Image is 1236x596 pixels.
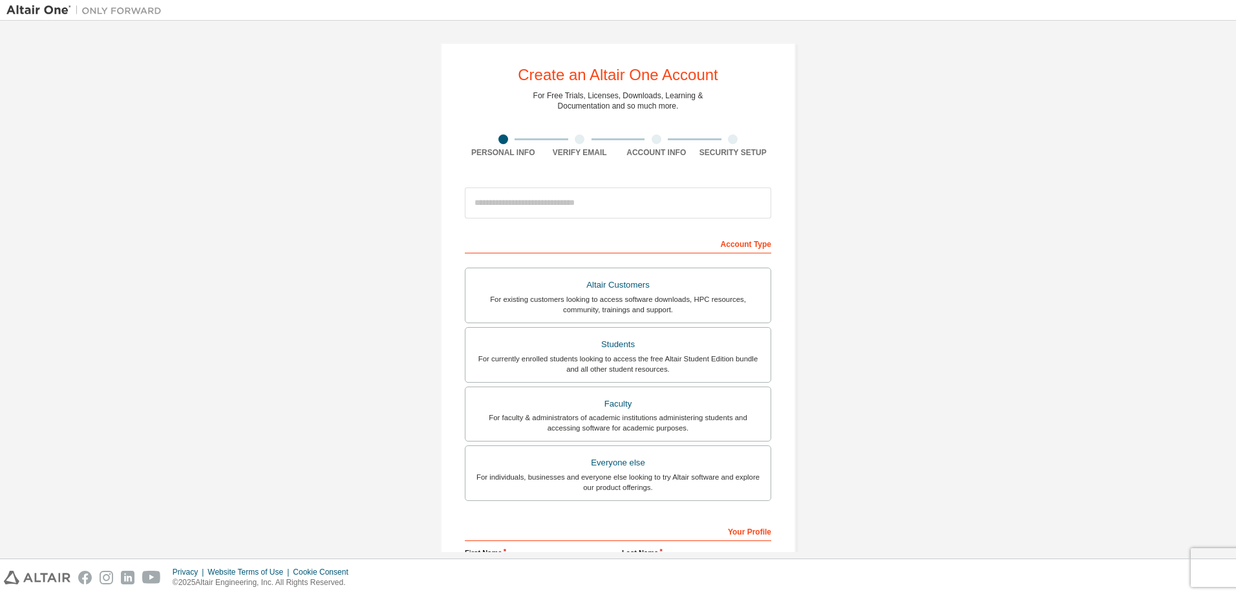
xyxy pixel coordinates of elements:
div: For existing customers looking to access software downloads, HPC resources, community, trainings ... [473,294,763,315]
img: youtube.svg [142,571,161,584]
div: Create an Altair One Account [518,67,718,83]
div: Altair Customers [473,276,763,294]
div: Personal Info [465,147,542,158]
div: Account Info [618,147,695,158]
div: Website Terms of Use [208,567,293,577]
label: Last Name [622,548,771,558]
img: Altair One [6,4,168,17]
img: facebook.svg [78,571,92,584]
div: Faculty [473,395,763,413]
div: For currently enrolled students looking to access the free Altair Student Edition bundle and all ... [473,354,763,374]
img: instagram.svg [100,571,113,584]
div: Your Profile [465,520,771,541]
div: Students [473,335,763,354]
div: For individuals, businesses and everyone else looking to try Altair software and explore our prod... [473,472,763,493]
label: First Name [465,548,614,558]
div: Privacy [173,567,208,577]
img: linkedin.svg [121,571,134,584]
div: Cookie Consent [293,567,356,577]
div: Security Setup [695,147,772,158]
p: © 2025 Altair Engineering, Inc. All Rights Reserved. [173,577,356,588]
div: Verify Email [542,147,619,158]
div: For faculty & administrators of academic institutions administering students and accessing softwa... [473,412,763,433]
div: For Free Trials, Licenses, Downloads, Learning & Documentation and so much more. [533,90,703,111]
div: Account Type [465,233,771,253]
img: altair_logo.svg [4,571,70,584]
div: Everyone else [473,454,763,472]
